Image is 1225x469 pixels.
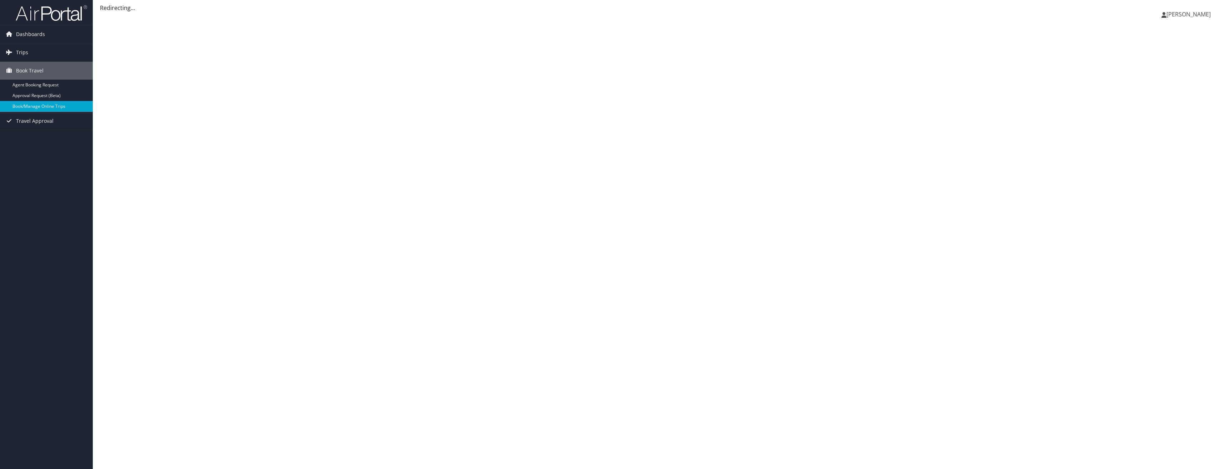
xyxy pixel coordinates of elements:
span: [PERSON_NAME] [1166,10,1211,18]
span: Travel Approval [16,112,54,130]
span: Trips [16,44,28,61]
img: airportal-logo.png [16,5,87,21]
div: Redirecting... [100,4,1218,12]
span: Book Travel [16,62,44,80]
a: [PERSON_NAME] [1161,4,1218,25]
span: Dashboards [16,25,45,43]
